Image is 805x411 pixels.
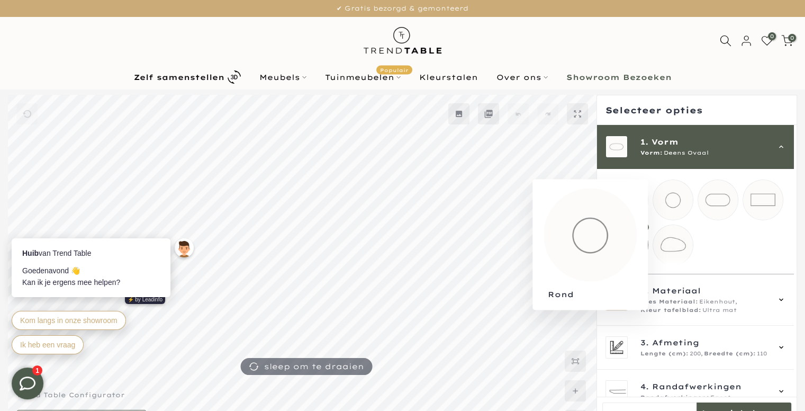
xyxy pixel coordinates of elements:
iframe: toggle-frame [1,357,54,410]
span: 0 [788,34,796,42]
b: Showroom Bezoeken [566,74,672,81]
b: Zelf samenstellen [134,74,224,81]
a: TuinmeubelenPopulair [315,71,410,84]
iframe: bot-iframe [1,187,207,368]
a: Meubels [250,71,315,84]
span: 0 [768,32,776,40]
p: ✔ Gratis bezorgd & gemonteerd [13,3,792,14]
a: 0 [761,35,773,47]
a: Kleurstalen [410,71,487,84]
a: Zelf samenstellen [124,68,250,86]
span: Populair [376,65,412,74]
a: Showroom Bezoeken [557,71,681,84]
a: Over ons [487,71,557,84]
img: trend-table [356,17,449,64]
a: 0 [781,35,793,47]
